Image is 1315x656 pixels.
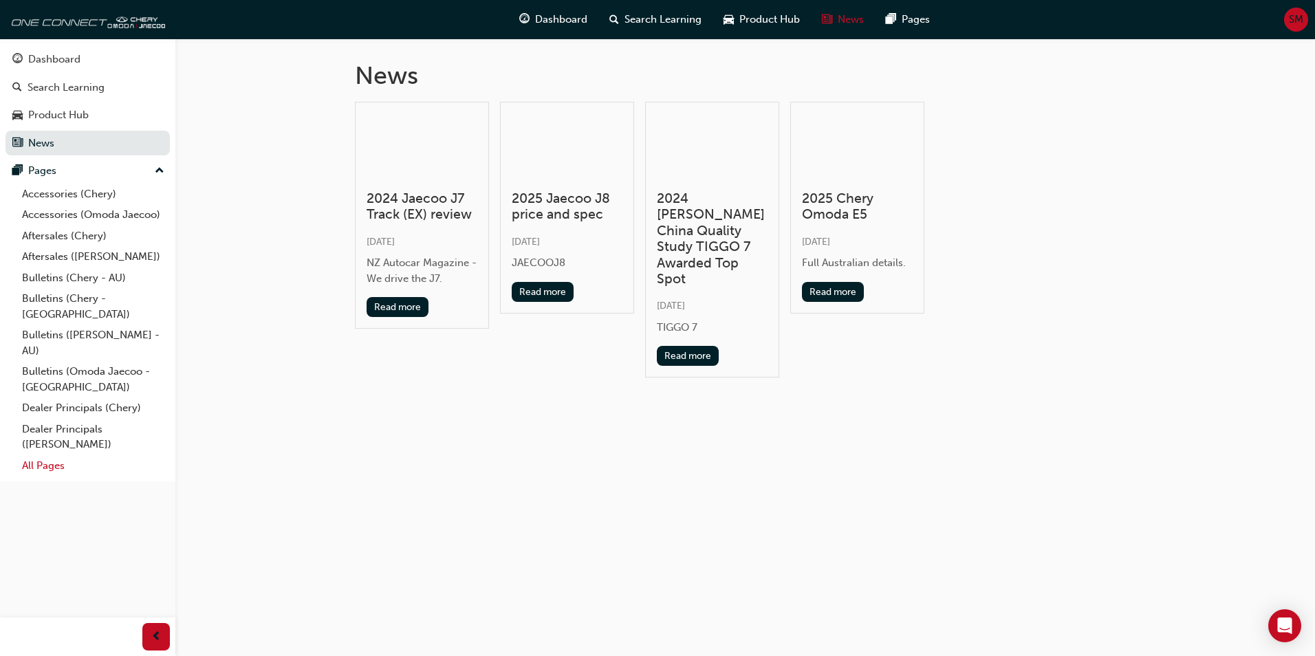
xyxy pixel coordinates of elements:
h3: 2024 Jaecoo J7 Track (EX) review [367,190,477,223]
a: Accessories (Omoda Jaecoo) [17,204,170,226]
div: Product Hub [28,107,89,123]
a: 2025 Jaecoo J8 price and spec[DATE]JAECOOJ8Read more [500,102,634,314]
a: News [6,131,170,156]
a: Aftersales (Chery) [17,226,170,247]
span: guage-icon [12,54,23,66]
span: [DATE] [802,236,830,248]
a: Bulletins (Omoda Jaecoo - [GEOGRAPHIC_DATA]) [17,361,170,397]
span: search-icon [609,11,619,28]
span: car-icon [12,109,23,122]
a: Dealer Principals ([PERSON_NAME]) [17,419,170,455]
a: Dashboard [6,47,170,72]
h3: 2024 [PERSON_NAME] China Quality Study TIGGO 7 Awarded Top Spot [657,190,768,287]
a: search-iconSearch Learning [598,6,713,34]
span: prev-icon [151,628,162,646]
span: news-icon [822,11,832,28]
a: Product Hub [6,102,170,128]
div: Full Australian details. [802,255,913,271]
a: Accessories (Chery) [17,184,170,205]
span: [DATE] [512,236,540,248]
a: pages-iconPages [875,6,941,34]
button: Pages [6,158,170,184]
a: 2024 Jaecoo J7 Track (EX) review[DATE]NZ Autocar Magazine - We drive the J7.Read more [355,102,489,329]
span: [DATE] [367,236,395,248]
div: TIGGO 7 [657,320,768,336]
span: Search Learning [624,12,702,28]
a: All Pages [17,455,170,477]
span: Product Hub [739,12,800,28]
span: news-icon [12,138,23,150]
div: Dashboard [28,52,80,67]
a: guage-iconDashboard [508,6,598,34]
button: Read more [512,282,574,302]
a: Bulletins (Chery - [GEOGRAPHIC_DATA]) [17,288,170,325]
h3: 2025 Jaecoo J8 price and spec [512,190,622,223]
span: SM [1289,12,1303,28]
a: 2025 Chery Omoda E5[DATE]Full Australian details.Read more [790,102,924,314]
span: Dashboard [535,12,587,28]
span: pages-icon [12,165,23,177]
span: guage-icon [519,11,530,28]
span: [DATE] [657,300,685,311]
a: Aftersales ([PERSON_NAME]) [17,246,170,267]
a: Dealer Principals (Chery) [17,397,170,419]
span: up-icon [155,162,164,180]
h3: 2025 Chery Omoda E5 [802,190,913,223]
span: car-icon [724,11,734,28]
a: Bulletins (Chery - AU) [17,267,170,289]
span: pages-icon [886,11,896,28]
div: Open Intercom Messenger [1268,609,1301,642]
a: news-iconNews [811,6,875,34]
h1: News [355,61,1136,91]
img: oneconnect [7,6,165,33]
div: Search Learning [28,80,105,96]
button: Read more [802,282,865,302]
button: Read more [367,297,429,317]
div: Pages [28,163,56,179]
button: DashboardSearch LearningProduct HubNews [6,44,170,158]
span: News [838,12,864,28]
button: SM [1284,8,1308,32]
button: Read more [657,346,719,366]
a: Bulletins ([PERSON_NAME] - AU) [17,325,170,361]
div: NZ Autocar Magazine - We drive the J7. [367,255,477,286]
div: JAECOOJ8 [512,255,622,271]
span: Pages [902,12,930,28]
span: search-icon [12,82,22,94]
a: Search Learning [6,75,170,100]
a: car-iconProduct Hub [713,6,811,34]
a: 2024 [PERSON_NAME] China Quality Study TIGGO 7 Awarded Top Spot[DATE]TIGGO 7Read more [645,102,779,378]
